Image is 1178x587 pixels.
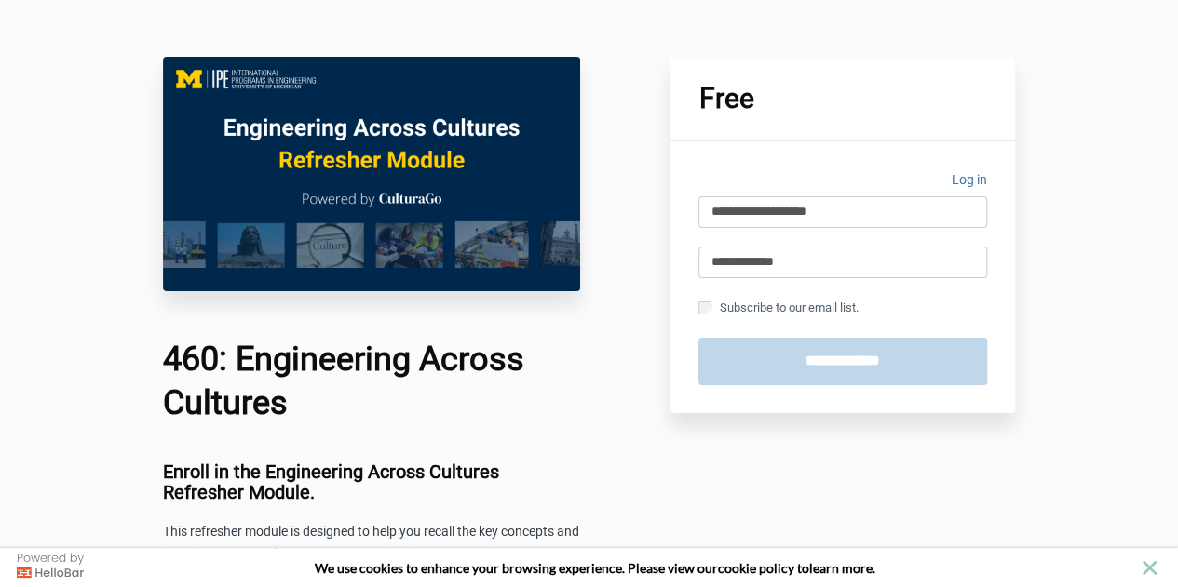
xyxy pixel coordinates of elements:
[315,560,718,576] span: We use cookies to enhance your browsing experience. Please view our
[522,546,526,561] span: .
[698,85,987,113] h1: Free
[163,461,580,502] h3: Enroll in the Engineering Across Cultures Refresher Module.
[718,560,794,576] a: cookie policy
[1138,556,1161,580] button: close
[363,546,522,561] span: Engineering Across Cultures
[698,298,858,318] label: Subscribe to our email list.
[163,338,580,425] h1: 460: Engineering Across Cultures
[809,560,875,576] span: learn more.
[952,169,987,196] a: Log in
[163,524,579,561] span: This refresher module is designed to help you recall the key concepts and learning outcomes from ...
[163,57,580,291] img: c0f10fc-c575-6ff0-c716-7a6e5a06d1b5_EAC_460_Main_Image.png
[698,301,711,314] input: Subscribe to our email list.
[797,560,809,576] strong: to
